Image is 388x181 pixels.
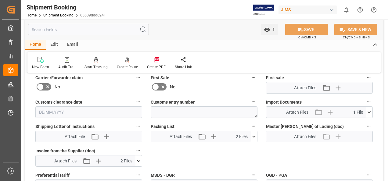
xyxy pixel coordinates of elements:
[134,122,142,130] button: Shipping Letter of Instructions
[298,35,316,40] span: Ctrl/CMD + S
[365,171,373,179] button: OGD - PGA
[236,133,248,140] span: 2 Files
[147,64,166,70] div: Create PDF
[170,133,192,140] span: Attach Files
[46,40,63,50] div: Edit
[58,64,75,70] div: Audit Trail
[170,84,175,90] span: No
[32,64,49,70] div: New Form
[35,75,83,81] span: Carrier /Forwarder claim
[35,123,95,130] span: Shipping Letter of Instructions
[27,13,37,17] a: Home
[365,73,373,81] button: First sale
[261,24,278,35] button: open menu
[35,99,82,105] span: Customs clearance date
[35,148,95,154] span: Invoice from the Supplier (doc)
[151,99,195,105] span: Customs entry number
[35,106,142,118] input: DD.MM.YYYY
[270,27,275,32] span: 1
[278,4,339,16] button: JIMS
[84,64,108,70] div: Start Tracking
[28,24,149,35] input: Search Fields
[63,40,83,50] div: Email
[365,98,373,106] button: Import Documents
[266,75,284,81] span: First sale
[151,172,175,179] span: MSDS - DGR
[25,40,46,50] div: Home
[55,84,60,90] span: No
[54,158,77,164] span: Attach Files
[27,3,106,12] div: Shipment Booking
[250,98,257,106] button: Customs entry number
[266,123,344,130] span: Master [PERSON_NAME] of Lading (doc)
[353,3,367,17] button: Help Center
[151,75,169,81] span: First Sale
[250,171,257,179] button: MSDS - DGR
[294,85,316,91] span: Attach Files
[343,35,370,40] span: Ctrl/CMD + Shift + S
[134,98,142,106] button: Customs clearance date
[43,13,74,17] a: Shipment Booking
[266,172,287,179] span: OGD - PGA
[353,109,363,115] span: 1 File
[134,73,142,81] button: Carrier /Forwarder claim
[339,3,353,17] button: show 0 new notifications
[266,99,302,105] span: Import Documents
[250,122,257,130] button: Packing List
[294,133,316,140] span: Attach Files
[334,24,377,35] button: SAVE & NEW
[117,64,138,70] div: Create Route
[35,172,70,179] span: Preferential tariff
[151,123,174,130] span: Packing List
[278,5,337,14] div: JIMS
[253,5,274,15] img: Exertis%20JAM%20-%20Email%20Logo.jpg_1722504956.jpg
[134,171,142,179] button: Preferential tariff
[134,147,142,154] button: Invoice from the Supplier (doc)
[65,133,85,140] span: Attach File
[120,158,132,164] span: 2 Files
[250,73,257,81] button: First Sale
[365,122,373,130] button: Master [PERSON_NAME] of Lading (doc)
[285,24,328,35] button: SAVE
[175,64,192,70] div: Share Link
[286,109,308,115] span: Attach Files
